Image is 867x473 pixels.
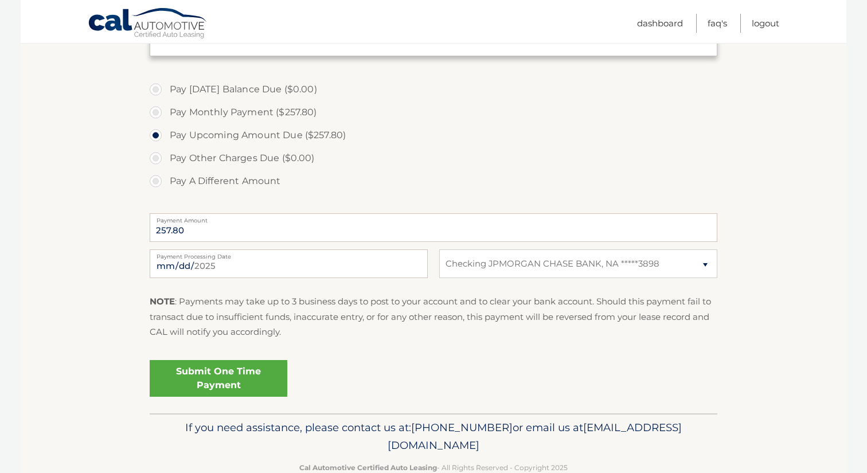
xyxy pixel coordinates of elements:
[637,14,683,33] a: Dashboard
[411,421,513,434] span: [PHONE_NUMBER]
[150,249,428,259] label: Payment Processing Date
[150,360,287,397] a: Submit One Time Payment
[157,419,710,455] p: If you need assistance, please contact us at: or email us at
[150,213,717,222] label: Payment Amount
[150,294,717,339] p: : Payments may take up to 3 business days to post to your account and to clear your bank account....
[150,249,428,278] input: Payment Date
[752,14,779,33] a: Logout
[150,78,717,101] label: Pay [DATE] Balance Due ($0.00)
[88,7,208,41] a: Cal Automotive
[299,463,437,472] strong: Cal Automotive Certified Auto Leasing
[708,14,727,33] a: FAQ's
[150,213,717,242] input: Payment Amount
[150,296,175,307] strong: NOTE
[150,124,717,147] label: Pay Upcoming Amount Due ($257.80)
[150,170,717,193] label: Pay A Different Amount
[150,147,717,170] label: Pay Other Charges Due ($0.00)
[150,101,717,124] label: Pay Monthly Payment ($257.80)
